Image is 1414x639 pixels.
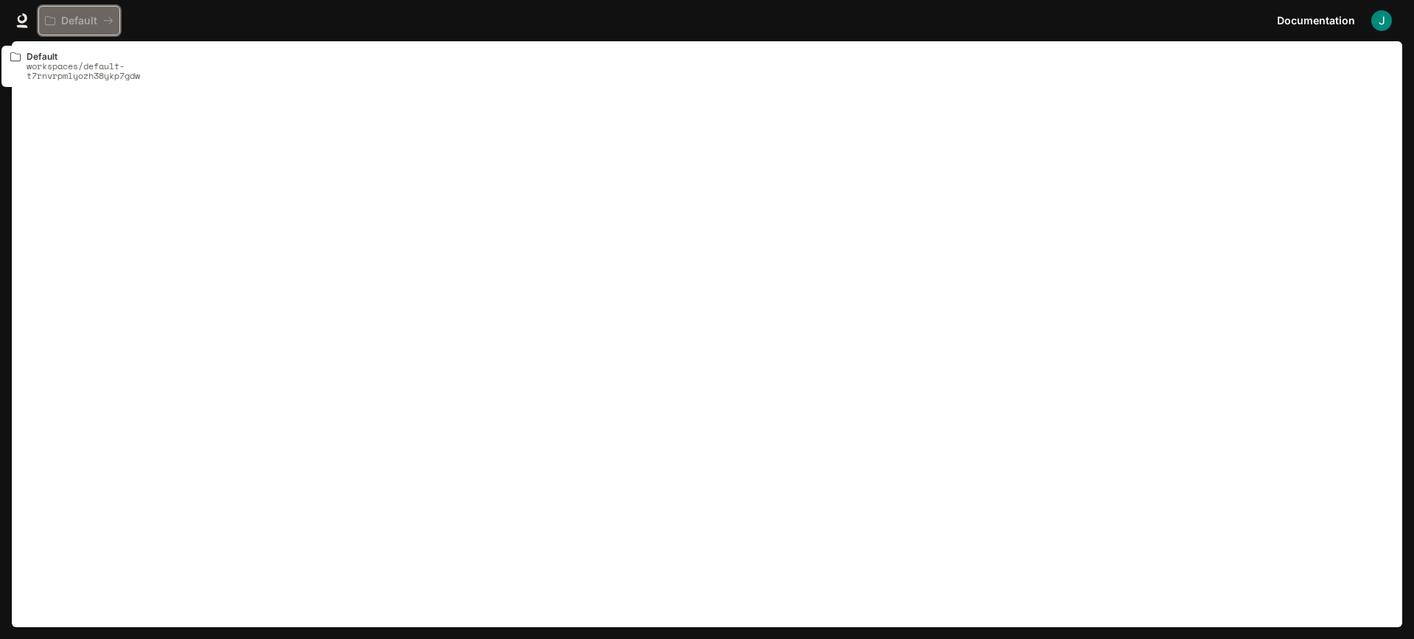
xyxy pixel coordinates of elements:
a: Documentation [1271,6,1361,35]
span: Documentation [1277,12,1355,30]
button: All workspaces [38,6,120,35]
button: User avatar [1367,6,1396,35]
iframe: Documentation [12,41,1402,639]
p: Default [27,52,214,61]
p: workspaces/default-t7rnvrpmlyozh38ykp7gdw [27,61,214,80]
img: User avatar [1371,10,1392,31]
p: Default [61,15,97,27]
